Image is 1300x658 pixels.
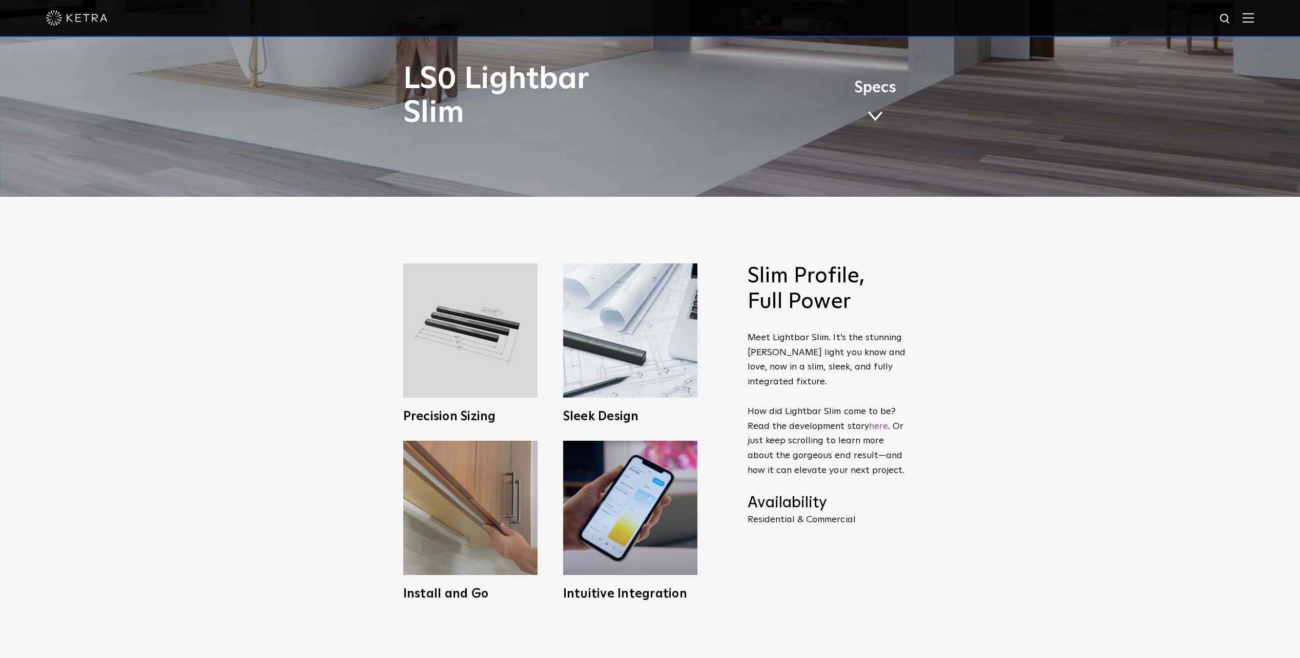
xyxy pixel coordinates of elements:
[854,80,896,95] span: Specs
[563,410,697,423] h3: Sleek Design
[854,85,896,125] a: Specs
[403,263,538,398] img: L30_Custom_Length_Black-2
[563,441,697,575] img: L30_SystemIntegration
[563,588,697,600] h3: Intuitive Integration
[403,63,693,130] h1: LS0 Lightbar Slim
[403,441,538,575] img: LS0_Easy_Install
[748,515,906,524] p: Residential & Commercial
[403,410,538,423] h3: Precision Sizing
[748,263,906,315] h2: Slim Profile, Full Power
[1219,13,1232,26] img: search icon
[1243,13,1254,23] img: Hamburger%20Nav.svg
[869,422,888,431] a: here
[563,263,697,398] img: L30_SlimProfile
[403,588,538,600] h3: Install and Go
[748,493,906,513] h4: Availability
[46,10,108,26] img: ketra-logo-2019-white
[748,331,906,478] p: Meet Lightbar Slim. It’s the stunning [PERSON_NAME] light you know and love, now in a slim, sleek...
